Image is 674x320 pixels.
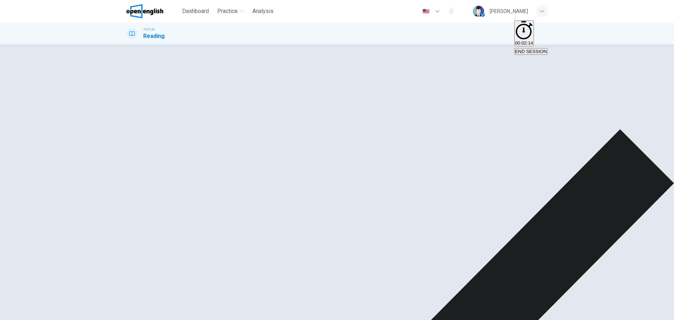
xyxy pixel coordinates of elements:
img: en [422,9,430,14]
span: Analysis [252,7,273,15]
button: Practice [214,5,247,18]
button: 00:02:14 [514,20,534,46]
span: Practice [217,7,238,15]
a: OpenEnglish logo [126,4,179,18]
img: OpenEnglish logo [126,4,163,18]
div: [PERSON_NAME] [490,7,528,15]
img: Profile picture [473,6,484,17]
span: TOEFL® [143,27,154,32]
button: Dashboard [179,5,212,18]
span: Dashboard [182,7,209,15]
div: Hide [514,20,548,47]
h1: Reading [143,32,165,40]
span: 00:02:14 [515,40,533,46]
button: Analysis [250,5,276,18]
span: END SESSION [515,49,547,54]
button: END SESSION [514,48,548,55]
div: Mute [514,12,548,20]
